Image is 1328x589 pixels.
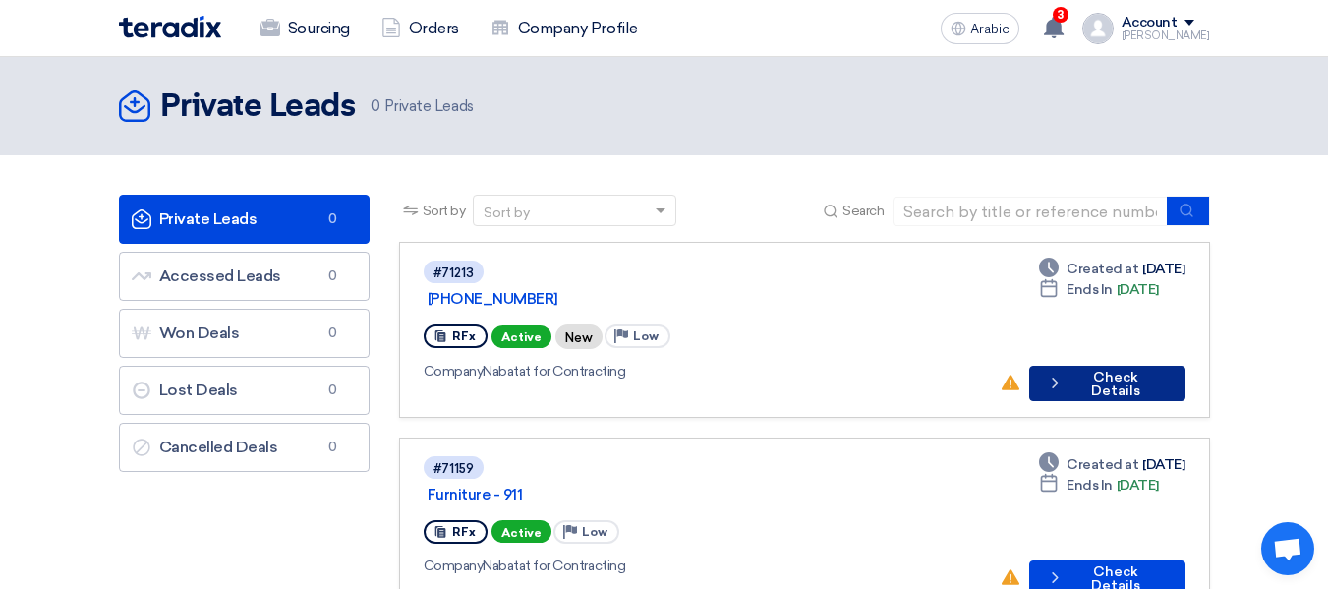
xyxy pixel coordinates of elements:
a: Cancelled Deals0 [119,423,370,472]
font: Company Profile [518,19,638,37]
font: Accessed Leads [159,266,281,285]
font: #71159 [433,461,474,476]
img: Teradix logo [119,16,221,38]
font: 0 [328,211,337,226]
font: Sort by [423,203,466,219]
font: Furniture - 911 [428,486,523,503]
font: Sourcing [288,19,350,37]
font: 0 [371,97,380,115]
a: [PHONE_NUMBER] [428,290,919,308]
font: [DATE] [1117,281,1159,298]
font: Low [582,525,607,539]
font: Private Leads [384,97,474,115]
button: Check Details [1029,366,1185,401]
font: [PERSON_NAME] [1122,29,1210,42]
font: Created at [1067,456,1138,473]
a: Accessed Leads0 [119,252,370,301]
font: Arabic [970,21,1010,37]
font: New [565,330,593,345]
font: Lost Deals [159,381,238,399]
font: Private Leads [159,209,258,228]
font: Nabatat for Contracting [483,363,625,380]
font: 0 [328,440,337,454]
font: Check Details [1091,369,1140,399]
font: Private Leads [160,91,356,123]
font: 3 [1057,8,1064,22]
font: Account [1122,14,1178,30]
font: Active [501,330,542,344]
font: #71213 [433,265,474,280]
a: Private Leads0 [119,195,370,244]
font: Cancelled Deals [159,438,278,456]
font: Search [842,203,884,219]
a: Won Deals0 [119,309,370,358]
a: Open chat [1261,522,1314,575]
font: Company [424,558,484,574]
input: Search by title or reference number [893,197,1168,226]
a: Orders [366,7,475,50]
a: Lost Deals0 [119,366,370,415]
font: [DATE] [1142,261,1184,277]
button: Arabic [941,13,1019,44]
font: Orders [409,19,459,37]
font: Won Deals [159,324,240,342]
font: Ends In [1067,281,1113,298]
font: [DATE] [1142,456,1184,473]
font: Ends In [1067,477,1113,494]
font: Created at [1067,261,1138,277]
font: [DATE] [1117,477,1159,494]
font: Active [501,525,542,539]
a: Furniture - 911 [428,486,919,503]
font: Company [424,363,484,380]
font: Low [633,329,659,343]
font: [PHONE_NUMBER] [428,290,558,308]
font: 0 [328,325,337,340]
font: RFx [452,525,476,539]
a: Sourcing [245,7,366,50]
font: 0 [328,268,337,283]
img: profile_test.png [1082,13,1114,44]
font: RFx [452,329,476,343]
font: Nabatat for Contracting [483,558,625,574]
font: 0 [328,383,337,397]
font: Sort by [484,205,530,221]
